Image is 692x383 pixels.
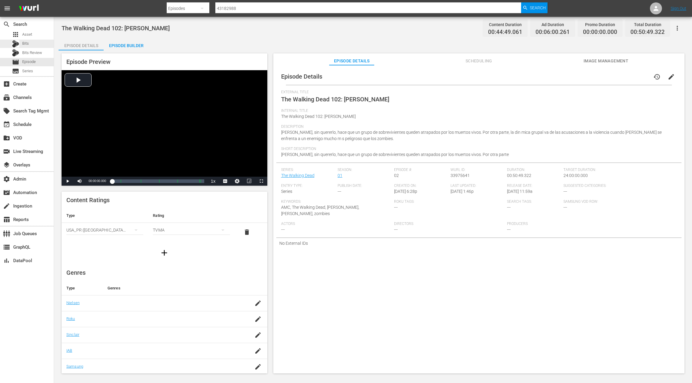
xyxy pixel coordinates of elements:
span: --- [281,227,285,232]
th: Type [62,208,148,223]
span: Asset [12,31,19,38]
span: Schedule [3,121,10,128]
span: The Walking Dead 102: [PERSON_NAME] [62,25,170,32]
th: Type [62,281,103,295]
span: Create [3,80,10,88]
span: Episode Details [281,73,322,80]
span: Publish Date: [338,184,391,188]
button: Play [62,177,74,186]
span: 00:50:49.322 [507,173,531,178]
span: Duration: [507,168,560,172]
a: Nielsen [66,301,80,305]
button: Mute [74,177,86,186]
span: Keywords: [281,199,391,204]
span: Genres [66,269,86,276]
span: --- [507,227,511,232]
button: Episode Builder [104,38,149,50]
span: 02 [394,173,399,178]
div: Progress Bar [112,179,204,183]
div: TVMA [153,222,230,238]
span: --- [394,205,398,210]
span: Scheduling [456,57,501,65]
div: Episode Builder [104,38,149,53]
span: [DATE] 11:59a [507,189,533,194]
span: 00:06:00.261 [536,29,570,36]
span: Season: [338,168,391,172]
span: menu [4,5,11,12]
span: Short Description [281,147,674,151]
div: Video Player [62,70,267,186]
span: Series [22,68,33,74]
span: Channels [3,94,10,101]
button: Jump To Time [231,177,243,186]
span: Series [12,67,19,75]
span: Bits [22,40,29,46]
span: Content Ratings [66,196,110,204]
span: Search Tags: [507,199,560,204]
a: The Walking Dead [281,173,314,178]
th: Genres [103,281,245,295]
a: Roku [66,316,75,321]
a: Sign Out [671,6,686,11]
div: Episode Details [59,38,104,53]
span: Producers [507,222,617,226]
span: --- [563,189,567,194]
span: Bits Review [22,50,42,56]
span: Last Updated: [451,184,504,188]
div: No External IDs [276,238,681,249]
table: simple table [62,208,267,241]
span: history [653,73,660,80]
button: Fullscreen [255,177,267,186]
span: Search [530,2,546,13]
span: Suggested Categories: [563,184,673,188]
span: Description [281,124,674,129]
span: Episode #: [394,168,448,172]
span: Episode Preview [66,58,111,65]
div: USA_PR ([GEOGRAPHIC_DATA] ([GEOGRAPHIC_DATA])) [66,222,143,238]
div: Bits [12,40,19,47]
span: Internal Title [281,109,674,113]
span: External Title [281,90,674,95]
a: 01 [338,173,342,178]
span: Ingestion [3,202,10,210]
span: 00:00:00.000 [89,179,106,183]
span: delete [243,229,250,236]
span: Roku Tags: [394,199,504,204]
span: Actors [281,222,391,226]
span: [DATE] 6:28p [394,189,417,194]
a: IAB [66,348,72,353]
span: [PERSON_NAME], sin quererlo, hace que un grupo de sobrevivientes queden atrapados por los muertos... [281,152,509,157]
span: Search [3,21,10,28]
span: --- [394,227,398,232]
div: Ad Duration [536,20,570,29]
span: The Walking Dead 102: [PERSON_NAME] [281,96,389,103]
img: ans4CAIJ8jUAAAAAAAAAAAAAAAAAAAAAAAAgQb4GAAAAAAAAAAAAAAAAAAAAAAAAJMjXAAAAAAAAAAAAAAAAAAAAAAAAgAT5G... [14,1,43,16]
button: Picture-in-Picture [243,177,255,186]
span: Episode [12,58,19,66]
span: --- [338,189,341,194]
span: Directors [394,222,504,226]
button: Episode Details [59,38,104,50]
div: Promo Duration [583,20,617,29]
span: Series: [281,168,335,172]
span: [DATE] 1:46p [451,189,474,194]
span: 33975641 [451,173,470,178]
span: 24:00:00.000 [563,173,588,178]
button: Search [521,2,548,13]
span: Image Management [583,57,628,65]
span: AMC, The Walking Dead, [PERSON_NAME], [PERSON_NAME], zombies [281,205,359,216]
span: Overlays [3,161,10,169]
button: Captions [219,177,231,186]
span: Target Duration: [563,168,673,172]
span: GraphQL [3,244,10,251]
div: Bits Review [12,49,19,56]
span: Entry Type: [281,184,335,188]
button: Playback Rate [207,177,219,186]
span: Episode Details [329,57,374,65]
div: Total Duration [630,20,665,29]
span: Created On: [394,184,448,188]
span: VOD [3,134,10,142]
button: delete [240,225,254,239]
button: history [650,70,664,84]
span: Asset [22,31,32,37]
